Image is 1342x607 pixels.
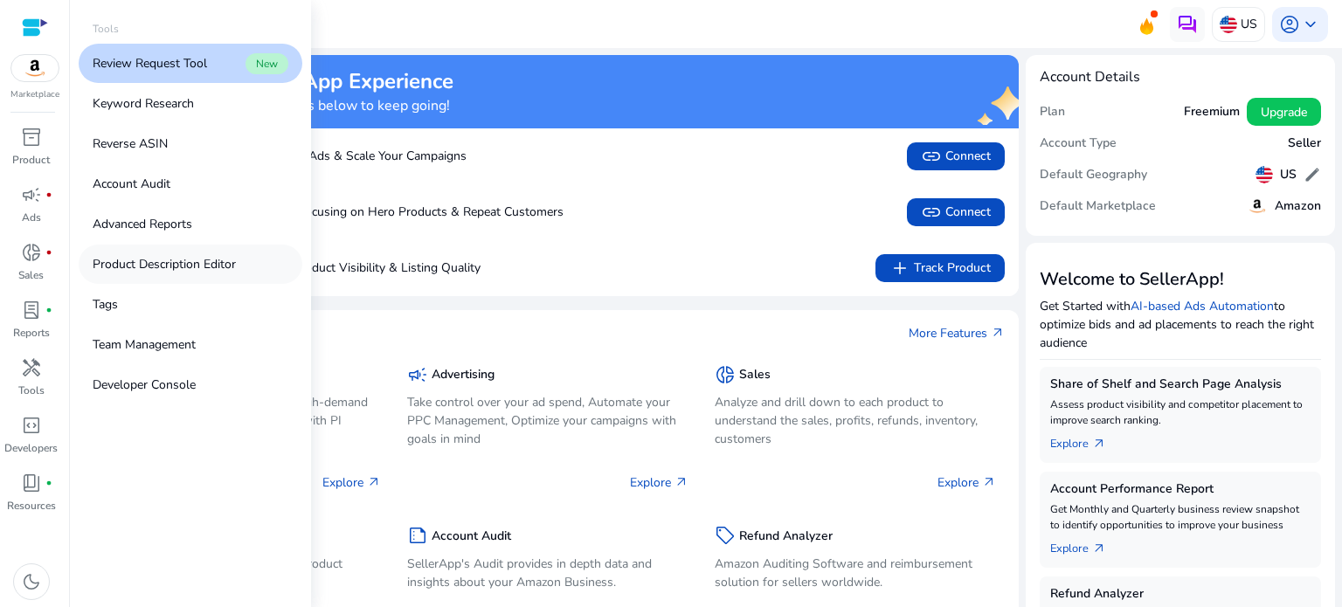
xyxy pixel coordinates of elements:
img: us.svg [1256,166,1273,183]
h5: Refund Analyzer [1050,587,1311,602]
h5: Freemium [1184,105,1240,120]
p: Get Started with to optimize bids and ad placements to reach the right audience [1040,297,1321,352]
img: us.svg [1220,16,1237,33]
p: Product Description Editor [93,255,236,273]
h5: Default Geography [1040,168,1147,183]
p: Amazon Auditing Software and reimbursement solution for sellers worldwide. [715,555,996,591]
h5: Account Audit [432,529,511,544]
p: Tools [18,383,45,398]
span: lab_profile [21,300,42,321]
span: fiber_manual_record [45,307,52,314]
button: linkConnect [907,142,1005,170]
span: campaign [407,364,428,385]
h5: Plan [1040,105,1065,120]
p: Team Management [93,335,196,354]
button: addTrack Product [875,254,1005,282]
span: Track Product [889,258,991,279]
h5: Amazon [1275,199,1321,214]
span: arrow_outward [1092,541,1106,555]
p: Explore [322,473,381,492]
h5: Default Marketplace [1040,199,1156,214]
span: donut_small [21,242,42,263]
h5: Advertising [432,368,495,383]
p: Resources [7,498,56,514]
p: Analyze and drill down to each product to understand the sales, profits, refunds, inventory, cust... [715,393,996,448]
span: code_blocks [21,415,42,436]
a: AI-based Ads Automation [1131,298,1274,314]
span: keyboard_arrow_down [1300,14,1321,35]
button: linkConnect [907,198,1005,226]
p: Developers [4,440,58,456]
p: Get Monthly and Quarterly business review snapshot to identify opportunities to improve your busi... [1050,501,1311,533]
p: Ads [22,210,41,225]
h4: Account Details [1040,69,1140,86]
span: inventory_2 [21,127,42,148]
span: fiber_manual_record [45,479,52,486]
a: More Featuresarrow_outward [909,324,1005,342]
h5: Share of Shelf and Search Page Analysis [1050,377,1311,392]
h5: Sales [739,368,771,383]
h5: Account Performance Report [1050,482,1311,497]
p: Assess product visibility and competitor placement to improve search ranking. [1050,397,1311,428]
span: link [921,202,942,223]
span: arrow_outward [982,475,996,489]
span: Connect [921,146,991,167]
h3: Welcome to SellerApp! [1040,269,1321,290]
span: book_4 [21,472,42,493]
span: Connect [921,202,991,223]
p: Explore [937,473,996,492]
span: donut_small [715,364,736,385]
a: Explorearrow_outward [1050,428,1120,452]
h5: Account Type [1040,136,1117,151]
p: Boost Sales by Focusing on Hero Products & Repeat Customers [122,203,564,221]
p: Explore [630,473,688,492]
p: Developer Console [93,376,196,394]
a: Explorearrow_outward [1050,533,1120,557]
span: edit [1304,166,1321,183]
img: amazon.svg [1247,196,1268,217]
button: Upgrade [1247,98,1321,126]
span: arrow_outward [1092,437,1106,451]
p: Marketplace [10,88,59,101]
span: fiber_manual_record [45,191,52,198]
span: dark_mode [21,571,42,592]
span: add [889,258,910,279]
span: New [246,53,288,74]
h5: Refund Analyzer [739,529,833,544]
span: link [921,146,942,167]
p: Reverse ASIN [93,135,168,153]
p: Account Audit [93,175,170,193]
p: US [1241,9,1257,39]
p: Product [12,152,50,168]
span: Upgrade [1261,103,1307,121]
h5: Seller [1288,136,1321,151]
p: Reports [13,325,50,341]
span: campaign [21,184,42,205]
span: arrow_outward [367,475,381,489]
p: SellerApp's Audit provides in depth data and insights about your Amazon Business. [407,555,688,591]
span: summarize [407,525,428,546]
p: Keyword Research [93,94,194,113]
span: arrow_outward [674,475,688,489]
p: Review Request Tool [93,54,207,72]
p: Tools [93,21,119,37]
span: sell [715,525,736,546]
p: Tags [93,295,118,314]
h5: US [1280,168,1297,183]
p: Take control over your ad spend, Automate your PPC Management, Optimize your campaigns with goals... [407,393,688,448]
p: Advanced Reports [93,215,192,233]
img: amazon.svg [11,55,59,81]
span: account_circle [1279,14,1300,35]
span: arrow_outward [991,326,1005,340]
span: handyman [21,357,42,378]
p: Sales [18,267,44,283]
span: fiber_manual_record [45,249,52,256]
